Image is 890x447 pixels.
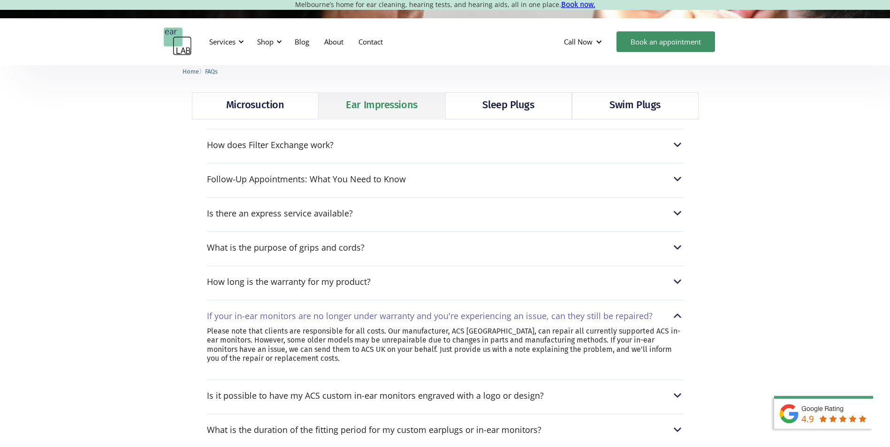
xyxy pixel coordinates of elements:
div: Shop [257,37,274,46]
a: Contact [351,28,390,55]
div: Ear Impressions [346,97,417,112]
div: Swim Plugs [609,97,661,112]
div: How long is the warranty for my product? [207,276,684,288]
div: Microsuction [226,97,284,112]
div: Call Now [564,37,593,46]
p: Please note that clients are responsible for all costs. Our manufacturer, ACS [GEOGRAPHIC_DATA], ... [207,327,684,363]
span: FAQs [205,68,218,75]
div: What is the purpose of grips and cords? [207,243,365,252]
div: Call Now [556,28,612,56]
a: FAQs [205,67,218,75]
a: home [164,28,192,56]
div: Is it possible to have my ACS custom in-ear monitors engraved with a logo or design? [207,391,544,400]
div: Services [209,37,236,46]
div: Is there an express service available? [207,209,353,218]
div: Follow-Up Appointments: What You Need to Know [207,173,684,185]
a: Home [183,67,199,75]
a: Blog [287,28,317,55]
div: How does Filter Exchange work? [207,140,334,149]
div: What is the duration of the fitting period for my custom earplugs or in-ear monitors? [207,424,684,436]
div: Is it possible to have my ACS custom in-ear monitors engraved with a logo or design? [207,389,684,402]
div: If your in-ear monitors are no longer under warranty and you're experiencing an issue, can they s... [207,310,684,322]
li: 〉 [183,67,205,76]
div: Sleep Plugs [482,97,534,112]
nav: If your in-ear monitors are no longer under warranty and you're experiencing an issue, can they s... [207,327,684,372]
div: How long is the warranty for my product? [207,277,371,286]
a: Book an appointment [616,31,715,52]
div: How does Filter Exchange work? [207,139,684,151]
div: Services [204,28,247,56]
div: Follow-Up Appointments: What You Need to Know [207,174,406,184]
div: Shop [251,28,285,56]
a: About [317,28,351,55]
div: If your in-ear monitors are no longer under warranty and you're experiencing an issue, can they s... [207,311,653,320]
div: What is the purpose of grips and cords? [207,241,684,253]
span: Home [183,68,199,75]
div: What is the duration of the fitting period for my custom earplugs or in-ear monitors? [207,425,541,434]
div: Is there an express service available? [207,207,684,219]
